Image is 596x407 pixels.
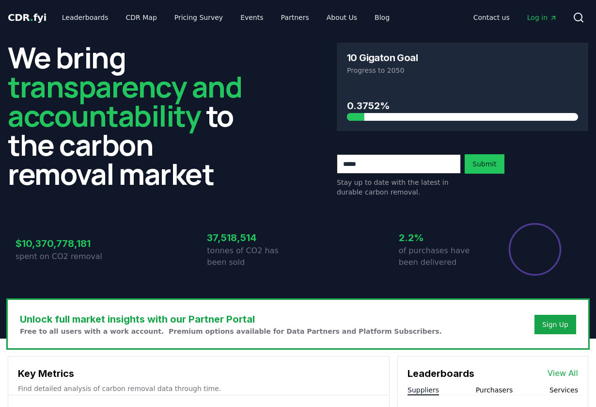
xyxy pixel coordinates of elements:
span: . [30,12,33,23]
p: Stay up to date with the latest in durable carbon removal. [337,178,461,197]
a: Log in [519,9,565,26]
span: transparency and accountability [8,66,242,135]
a: Blog [367,9,397,26]
h3: 2.2% [399,230,490,245]
h2: We bring to the carbon removal market [8,43,259,188]
p: spent on CO2 removal [16,251,107,262]
a: Sign Up [542,320,568,329]
button: Services [549,385,578,395]
a: Partners [273,9,317,26]
a: CDR Map [118,9,165,26]
h3: 0.3752% [347,98,578,113]
p: Progress to 2050 [347,65,578,75]
span: CDR fyi [8,12,47,23]
h3: Key Metrics [18,366,379,381]
p: tonnes of CO2 has been sold [207,245,298,268]
button: Submit [465,154,504,174]
p: of purchases have been delivered [399,245,490,268]
h3: $10,370,778,181 [16,236,107,251]
a: Contact us [466,9,518,26]
button: Purchasers [476,385,513,395]
button: Suppliers [408,385,439,395]
a: About Us [319,9,365,26]
span: Log in [527,13,557,22]
button: Sign Up [534,315,576,334]
h3: Leaderboards [408,366,474,381]
a: Events [233,9,271,26]
p: Find detailed analysis of carbon removal data through time. [18,384,379,393]
a: Pricing Survey [167,9,231,26]
h3: 37,518,514 [207,230,298,245]
h3: Unlock full market insights with our Partner Portal [20,312,442,326]
a: CDR.fyi [8,11,47,24]
p: Free to all users with a work account. Premium options available for Data Partners and Platform S... [20,326,442,336]
div: Percentage of sales delivered [508,222,562,277]
nav: Main [54,9,397,26]
nav: Main [466,9,565,26]
h3: 10 Gigaton Goal [347,53,418,63]
a: View All [548,368,578,379]
a: Leaderboards [54,9,116,26]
